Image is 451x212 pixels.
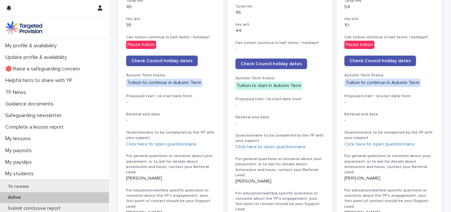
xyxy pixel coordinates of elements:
[131,59,192,63] span: Check Council holiday dates
[235,133,325,144] h3: Questionnaire to be completed by the YP with your support
[126,94,216,99] h3: Proposed start / re-start date from:
[344,142,415,147] a: Click here to open questionnaire
[126,73,216,78] h3: Autumn Term Status
[126,35,216,40] h3: Can tuition continue in half terms / holidays?
[344,100,434,105] p: -
[344,73,434,78] h3: Autumn Term Status
[235,59,307,69] a: Check Council holiday dates
[344,130,434,141] h3: Questionnaire to be completed by the YP with your support
[235,28,325,34] p: 44
[3,184,34,190] p: To review
[3,66,85,72] p: 🔴 Raise a safeguarding concern
[3,206,66,211] p: Submit conclusive report
[344,188,434,209] h3: For education/welfare specific questions or concerns about the YP's engagement, your first point ...
[235,115,325,120] h3: Referral end date
[126,130,216,141] h3: Questionnaire to be completed by the YP with your support
[3,54,72,61] p: Update profile & availability
[126,56,198,66] a: Check Council holiday dates
[344,94,434,99] h3: Proposed start / re-start date from:
[3,43,62,49] p: My profile & availability
[241,62,302,66] span: Check Council holiday dates
[235,156,325,178] h3: For general questions or concerns about your placement, or to ask for details about extensions an...
[126,112,216,117] h3: Referral end date
[344,41,374,49] div: Pause tuition
[3,101,59,107] p: Guidance documents
[235,40,325,46] h3: Can tuition continue in half terms / holidays?
[126,176,216,181] p: [PERSON_NAME]
[235,22,325,27] h3: Hrs left
[126,188,216,209] h3: For education/welfare specific questions or concerns about the YP's engagement, your first point ...
[126,17,216,22] h3: Hrs left
[3,77,78,84] p: Helpful hints to share with YP
[3,159,37,165] p: My payslips
[235,121,325,126] p: -
[235,145,306,149] a: Click here to open questionnaire
[235,10,325,16] p: 45
[235,97,325,102] h3: Proposed start / re-start date from:
[344,4,434,10] p: 54
[3,195,26,200] p: Active
[344,17,434,22] h3: Hrs left
[235,76,325,81] h3: Autumn Term Status
[3,89,31,96] p: TP News
[235,4,325,9] h3: Total Hrs
[344,176,434,181] p: [PERSON_NAME]
[3,171,39,177] p: My students
[344,35,434,40] h3: Can tuition continue in half terms / holidays?
[235,179,325,184] p: [PERSON_NAME]
[3,136,36,142] p: My lessons
[126,142,196,147] a: Click here to open questionnaire
[235,82,302,90] div: Tuition to start in Autumn Term
[344,153,434,175] h3: For general questions or concerns about your placement, or to ask for details about extensions an...
[3,112,67,119] p: Safeguarding newsletter
[126,153,216,175] h3: For general questions or concerns about your placement, or to ask for details about extensions an...
[235,103,325,108] p: -
[126,41,156,49] div: Pause tuition
[344,118,434,123] p: -
[344,22,434,28] p: 10
[126,4,216,10] p: 45
[126,118,216,123] p: -
[126,22,216,28] p: 35
[3,124,69,130] p: Complete a lesson report
[5,21,42,34] img: M5nRWzHhSzIhMunXDL62
[344,56,416,66] a: Check Council holiday dates
[350,59,411,63] span: Check Council holiday dates
[344,79,421,87] div: Tuition to continue in Autumn Term
[235,46,325,52] p: -
[344,112,434,117] h3: Referral end date
[126,100,216,105] p: -
[3,148,37,154] p: My payouts
[126,79,202,87] div: Tuition to continue in Autumn Term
